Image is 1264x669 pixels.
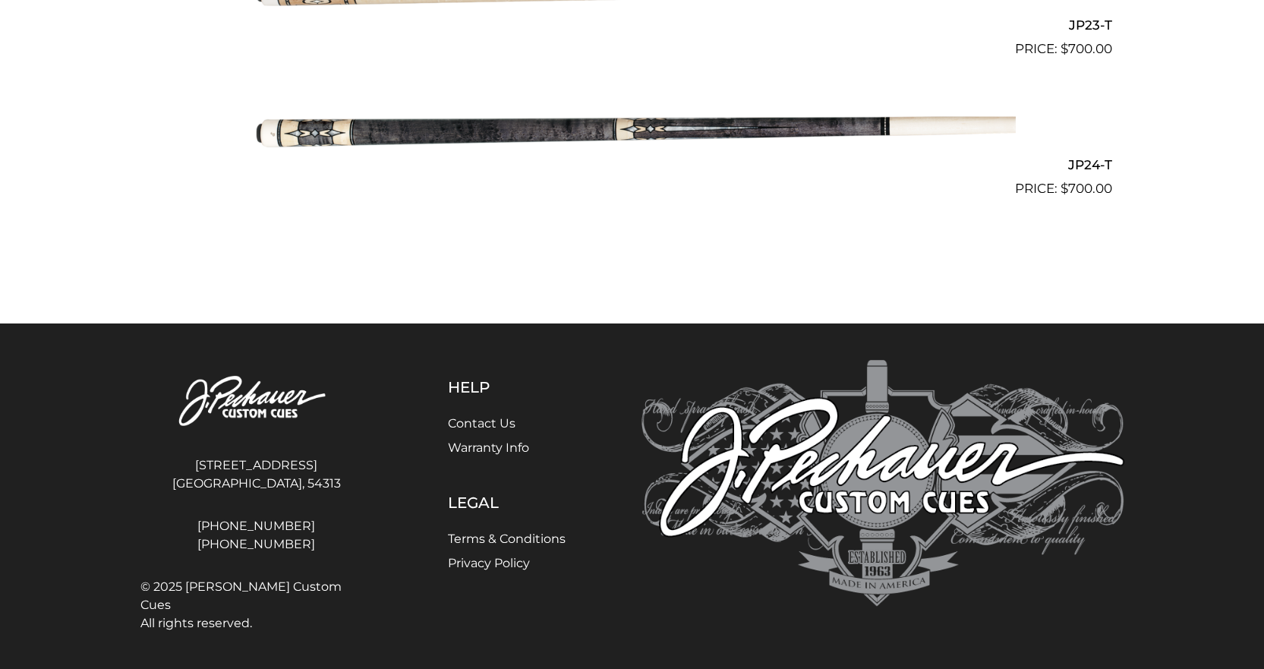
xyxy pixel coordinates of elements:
img: Pechauer Custom Cues [140,360,373,444]
span: $ [1061,41,1068,56]
bdi: 700.00 [1061,181,1112,196]
span: © 2025 [PERSON_NAME] Custom Cues All rights reserved. [140,578,373,633]
h5: Legal [448,494,566,512]
img: JP24-T [249,65,1016,193]
h2: JP23-T [153,11,1112,39]
h5: Help [448,378,566,396]
a: Contact Us [448,416,515,431]
a: Terms & Conditions [448,532,566,546]
a: [PHONE_NUMBER] [140,517,373,535]
a: JP24-T $700.00 [153,65,1112,199]
bdi: 700.00 [1061,41,1112,56]
a: [PHONE_NUMBER] [140,535,373,554]
img: Pechauer Custom Cues [641,360,1124,607]
h2: JP24-T [153,151,1112,179]
a: Warranty Info [448,440,529,455]
span: $ [1061,181,1068,196]
address: [STREET_ADDRESS] [GEOGRAPHIC_DATA], 54313 [140,450,373,499]
a: Privacy Policy [448,556,530,570]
